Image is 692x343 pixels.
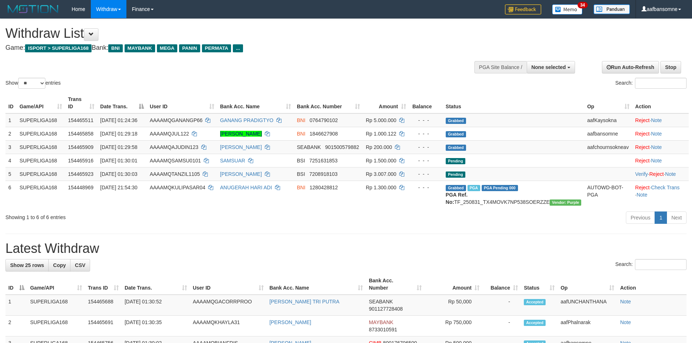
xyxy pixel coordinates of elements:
[632,127,689,140] td: ·
[446,171,465,178] span: Pending
[409,93,443,113] th: Balance
[122,274,190,295] th: Date Trans.: activate to sort column ascending
[309,117,338,123] span: Copy 0764790102 to clipboard
[125,44,155,52] span: MAYBANK
[626,211,655,224] a: Previous
[617,274,687,295] th: Action
[366,274,425,295] th: Bank Acc. Number: activate to sort column ascending
[75,262,85,268] span: CSV
[651,131,662,137] a: Note
[27,274,85,295] th: Game/API: activate to sort column ascending
[425,274,482,295] th: Amount: activate to sort column ascending
[5,274,27,295] th: ID: activate to sort column descending
[620,319,631,325] a: Note
[412,144,440,151] div: - - -
[5,181,17,209] td: 6
[220,158,245,164] a: SAMSUAR
[68,144,93,150] span: 154465909
[635,131,650,137] a: Reject
[446,131,466,137] span: Grabbed
[635,144,650,150] a: Reject
[446,118,466,124] span: Grabbed
[17,140,65,154] td: SUPERLIGA168
[190,274,267,295] th: User ID: activate to sort column ascending
[65,93,97,113] th: Trans ID: activate to sort column ascending
[651,117,662,123] a: Note
[68,185,93,190] span: 154448969
[425,316,482,336] td: Rp 750,000
[68,171,93,177] span: 154465923
[558,316,617,336] td: aafPhalnarak
[667,211,687,224] a: Next
[474,61,527,73] div: PGA Site Balance /
[446,185,466,191] span: Grabbed
[446,158,465,164] span: Pending
[220,131,262,137] a: [PERSON_NAME]
[651,144,662,150] a: Note
[309,131,338,137] span: Copy 1846627908 to clipboard
[309,158,338,164] span: Copy 7251631853 to clipboard
[25,44,92,52] span: ISPORT > SUPERLIGA168
[620,299,631,304] a: Note
[584,113,632,127] td: aafKaysokna
[100,131,137,137] span: [DATE] 01:29:18
[584,181,632,209] td: AUTOWD-BOT-PGA
[482,185,518,191] span: PGA Pending
[635,171,648,177] a: Verify
[297,131,305,137] span: BNI
[635,259,687,270] input: Search:
[558,295,617,316] td: aafUNCHANTHANA
[412,184,440,191] div: - - -
[179,44,200,52] span: PANIN
[270,299,340,304] a: [PERSON_NAME] TRI PUTRA
[5,26,454,41] h1: Withdraw List
[5,295,27,316] td: 1
[632,140,689,154] td: ·
[220,117,274,123] a: GANANG PRADIGTYO
[17,154,65,167] td: SUPERLIGA168
[594,4,630,14] img: panduan.png
[68,158,93,164] span: 154465916
[635,78,687,89] input: Search:
[17,93,65,113] th: Game/API: activate to sort column ascending
[27,316,85,336] td: SUPERLIGA168
[325,144,359,150] span: Copy 901500579882 to clipboard
[157,44,178,52] span: MEGA
[468,185,480,191] span: Marked by aafchhiseyha
[446,145,466,151] span: Grabbed
[48,259,70,271] a: Copy
[17,113,65,127] td: SUPERLIGA168
[5,44,454,52] h4: Game: Bank:
[5,259,49,271] a: Show 25 rows
[100,185,137,190] span: [DATE] 21:54:30
[505,4,541,15] img: Feedback.jpg
[665,171,676,177] a: Note
[100,117,137,123] span: [DATE] 01:24:36
[655,211,667,224] a: 1
[482,295,521,316] td: -
[267,274,366,295] th: Bank Acc. Name: activate to sort column ascending
[443,93,584,113] th: Status
[615,78,687,89] label: Search:
[5,241,687,256] h1: Latest Withdraw
[635,158,650,164] a: Reject
[100,144,137,150] span: [DATE] 01:29:58
[649,171,664,177] a: Reject
[5,140,17,154] td: 3
[602,61,659,73] a: Run Auto-Refresh
[578,2,587,8] span: 34
[68,117,93,123] span: 154465511
[550,199,581,206] span: Vendor URL: https://trx4.1velocity.biz
[10,262,44,268] span: Show 25 rows
[5,316,27,336] td: 2
[5,167,17,181] td: 5
[17,167,65,181] td: SUPERLIGA168
[632,113,689,127] td: ·
[632,167,689,181] td: · ·
[309,171,338,177] span: Copy 7208918103 to clipboard
[369,299,393,304] span: SEABANK
[150,131,189,137] span: AAAAMQJUL122
[527,61,575,73] button: None selected
[122,316,190,336] td: [DATE] 01:30:35
[524,299,546,305] span: Accepted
